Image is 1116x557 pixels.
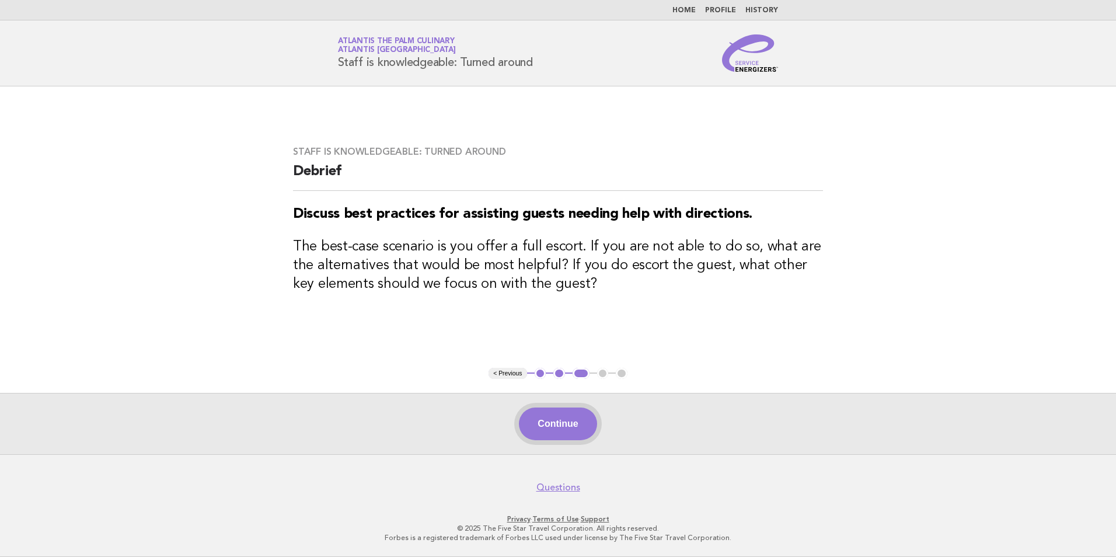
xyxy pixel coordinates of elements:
[293,162,823,191] h2: Debrief
[201,524,915,533] p: © 2025 The Five Star Travel Corporation. All rights reserved.
[581,515,609,523] a: Support
[201,533,915,542] p: Forbes is a registered trademark of Forbes LLC used under license by The Five Star Travel Corpora...
[338,38,533,68] h1: Staff is knowledgeable: Turned around
[535,368,546,380] button: 1
[293,207,752,221] strong: Discuss best practices for assisting guests needing help with directions.
[745,7,778,14] a: History
[519,408,597,440] button: Continue
[293,238,823,294] h3: The best-case scenario is you offer a full escort. If you are not able to do so, what are the alt...
[672,7,696,14] a: Home
[489,368,526,380] button: < Previous
[553,368,565,380] button: 2
[293,146,823,158] h3: Staff is knowledgeable: Turned around
[536,482,580,493] a: Questions
[201,514,915,524] p: · ·
[573,368,590,380] button: 3
[722,34,778,72] img: Service Energizers
[507,515,531,523] a: Privacy
[338,37,456,54] a: Atlantis The Palm CulinaryAtlantis [GEOGRAPHIC_DATA]
[705,7,736,14] a: Profile
[338,47,456,54] span: Atlantis [GEOGRAPHIC_DATA]
[532,515,579,523] a: Terms of Use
